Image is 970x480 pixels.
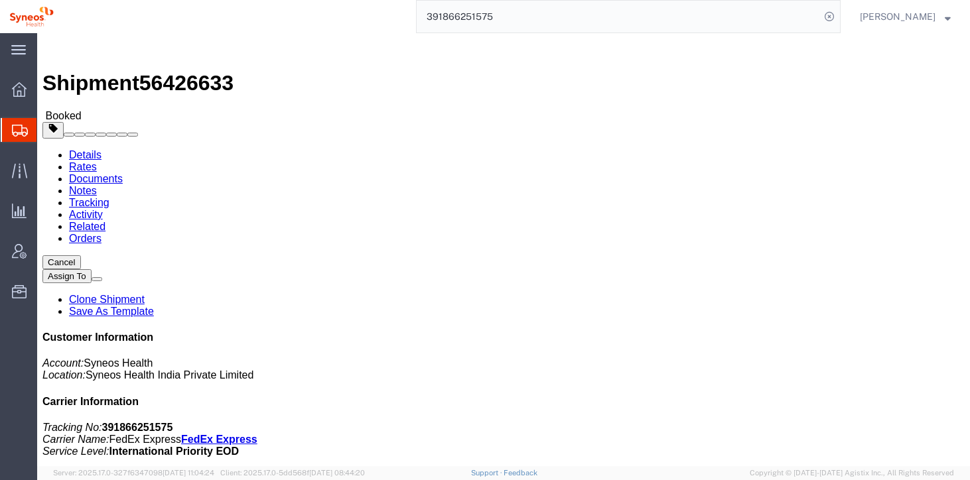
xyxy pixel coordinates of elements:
[309,469,365,477] span: [DATE] 08:44:20
[220,469,365,477] span: Client: 2025.17.0-5dd568f
[471,469,504,477] a: Support
[750,467,954,479] span: Copyright © [DATE]-[DATE] Agistix Inc., All Rights Reserved
[504,469,537,477] a: Feedback
[53,469,214,477] span: Server: 2025.17.0-327f6347098
[859,9,951,25] button: [PERSON_NAME]
[9,7,54,27] img: logo
[37,33,970,466] iframe: FS Legacy Container
[417,1,820,32] input: Search for shipment number, reference number
[860,9,935,24] span: Anshul Mathur
[163,469,214,477] span: [DATE] 11:04:24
